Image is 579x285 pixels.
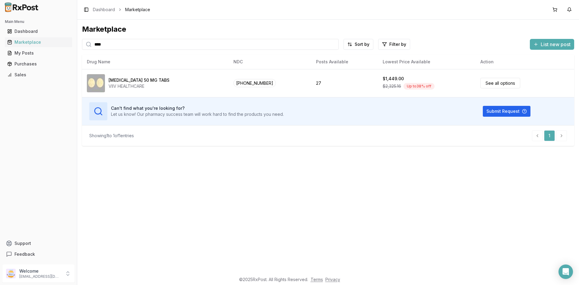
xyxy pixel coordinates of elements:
a: My Posts [5,48,72,59]
button: Dashboard [2,27,74,36]
img: User avatar [6,269,16,278]
th: Action [476,55,574,69]
div: Open Intercom Messenger [558,264,573,279]
div: My Posts [7,50,70,56]
div: $1,449.00 [383,76,404,82]
a: Terms [311,277,323,282]
nav: breadcrumb [93,7,150,13]
p: Welcome [19,268,61,274]
button: Sales [2,70,74,80]
a: 1 [544,130,555,141]
div: Showing 1 to 1 of 1 entries [89,133,134,139]
h3: Can't find what you're looking for? [111,105,284,111]
div: Marketplace [7,39,70,45]
div: Sales [7,72,70,78]
button: Feedback [2,249,74,260]
a: Privacy [325,277,340,282]
div: Purchases [7,61,70,67]
a: See all options [480,78,520,88]
span: Sort by [355,41,369,47]
p: Let us know! Our pharmacy success team will work hard to find the products you need. [111,111,284,117]
button: Marketplace [2,37,74,47]
a: Dashboard [93,7,115,13]
button: My Posts [2,48,74,58]
a: Marketplace [5,37,72,48]
h2: Main Menu [5,19,72,24]
th: Posts Available [311,55,378,69]
div: Marketplace [82,24,574,34]
a: List new post [530,42,574,48]
a: Dashboard [5,26,72,37]
button: Purchases [2,59,74,69]
button: Sort by [343,39,373,50]
span: $2,325.16 [383,83,401,89]
th: Lowest Price Available [378,55,476,69]
td: 27 [311,69,378,97]
span: [PHONE_NUMBER] [233,79,276,87]
button: Filter by [378,39,410,50]
span: Marketplace [125,7,150,13]
div: [MEDICAL_DATA] 50 MG TABS [109,77,169,83]
p: [EMAIL_ADDRESS][DOMAIN_NAME] [19,274,61,279]
button: List new post [530,39,574,50]
div: VIIV HEALTHCARE [109,83,169,89]
img: RxPost Logo [2,2,41,12]
span: List new post [541,41,571,48]
a: Purchases [5,59,72,69]
span: Feedback [14,251,35,257]
div: Dashboard [7,28,70,34]
th: NDC [229,55,312,69]
button: Submit Request [483,106,530,117]
a: Sales [5,69,72,80]
button: Support [2,238,74,249]
span: Filter by [389,41,406,47]
th: Drug Name [82,55,229,69]
nav: pagination [532,130,567,141]
img: Tivicay 50 MG TABS [87,74,105,92]
div: Up to 38 % off [403,83,435,90]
